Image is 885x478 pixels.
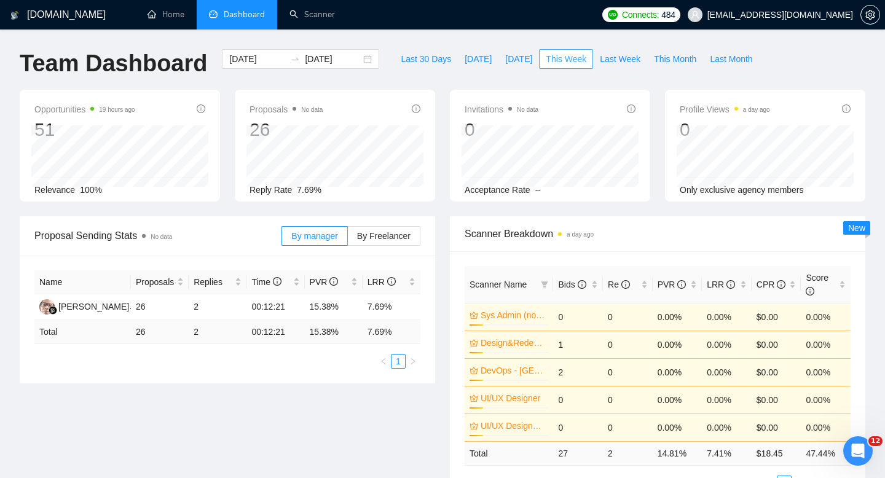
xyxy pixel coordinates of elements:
li: Next Page [406,354,420,369]
div: 26 [250,118,323,141]
span: info-circle [806,287,814,296]
td: 0.00% [653,303,702,331]
td: $ 18.45 [752,441,801,465]
time: 19 hours ago [99,106,135,113]
td: 00:12:21 [246,320,304,344]
td: 26 [131,320,189,344]
span: LRR [707,280,735,289]
time: a day ago [567,231,594,238]
span: filter [538,275,551,294]
span: No data [151,233,172,240]
td: 2 [603,441,653,465]
td: 00:12:21 [246,294,304,320]
td: 15.38 % [305,320,363,344]
td: Total [34,320,131,344]
span: filter [541,281,548,288]
a: setting [860,10,880,20]
a: UI/UX Designer (no budget) [481,419,546,433]
td: 7.41 % [702,441,752,465]
span: Relevance [34,185,75,195]
li: 1 [391,354,406,369]
div: 51 [34,118,135,141]
td: 7.69 % [363,320,420,344]
span: 7.69% [297,185,321,195]
td: 2 [189,320,246,344]
td: 47.44 % [801,441,851,465]
td: 0.00% [653,331,702,358]
span: info-circle [387,277,396,286]
span: Opportunities [34,102,135,117]
span: 484 [661,8,675,22]
span: Dashboard [224,9,265,20]
span: swap-right [290,54,300,64]
a: homeHome [147,9,184,20]
span: -- [535,185,541,195]
span: New [848,223,865,233]
div: [PERSON_NAME] [58,300,129,313]
span: setting [861,10,879,20]
span: crown [470,339,478,347]
span: Replies [194,275,232,289]
button: Last Month [703,49,759,69]
th: Name [34,270,131,294]
span: info-circle [726,280,735,289]
span: crown [470,311,478,319]
button: This Week [539,49,593,69]
td: 0.00% [801,331,851,358]
span: Reply Rate [250,185,292,195]
td: 26 [131,294,189,320]
span: Only exclusive agency members [680,185,804,195]
span: crown [470,421,478,430]
td: 0.00% [702,386,752,413]
span: Invitations [465,102,538,117]
input: End date [305,52,361,66]
span: Scanner Name [470,280,527,289]
span: Acceptance Rate [465,185,530,195]
a: DevOps - [GEOGRAPHIC_DATA] [481,364,546,377]
span: PVR [310,277,339,287]
span: Proposals [250,102,323,117]
td: 15.38% [305,294,363,320]
span: to [290,54,300,64]
iframe: Intercom live chat [843,436,873,466]
img: gigradar-bm.png [49,306,57,315]
h1: Team Dashboard [20,49,207,78]
span: Connects: [622,8,659,22]
button: [DATE] [458,49,498,69]
img: logo [10,6,19,25]
span: Last 30 Days [401,52,451,66]
span: Score [806,273,828,296]
div: 0 [465,118,538,141]
span: CPR [757,280,785,289]
button: right [406,354,420,369]
span: right [409,358,417,365]
td: $0.00 [752,303,801,331]
td: 0.00% [653,358,702,386]
span: No data [517,106,538,113]
th: Replies [189,270,246,294]
span: info-circle [412,104,420,113]
td: 0.00% [801,358,851,386]
span: 100% [80,185,102,195]
a: Sys Admin (no budget) [481,308,546,322]
span: Scanner Breakdown [465,226,851,241]
span: info-circle [777,280,785,289]
td: $0.00 [752,386,801,413]
td: 0.00% [702,331,752,358]
span: Last Week [600,52,640,66]
span: 12 [868,436,883,446]
td: 0 [553,303,603,331]
span: Profile Views [680,102,770,117]
td: 0 [603,386,653,413]
span: info-circle [627,104,635,113]
button: setting [860,5,880,25]
span: Re [608,280,630,289]
th: Proposals [131,270,189,294]
input: Start date [229,52,285,66]
td: 2 [553,358,603,386]
span: info-circle [621,280,630,289]
td: 0 [553,413,603,441]
td: 2 [189,294,246,320]
span: LRR [368,277,396,287]
div: 0 [680,118,770,141]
